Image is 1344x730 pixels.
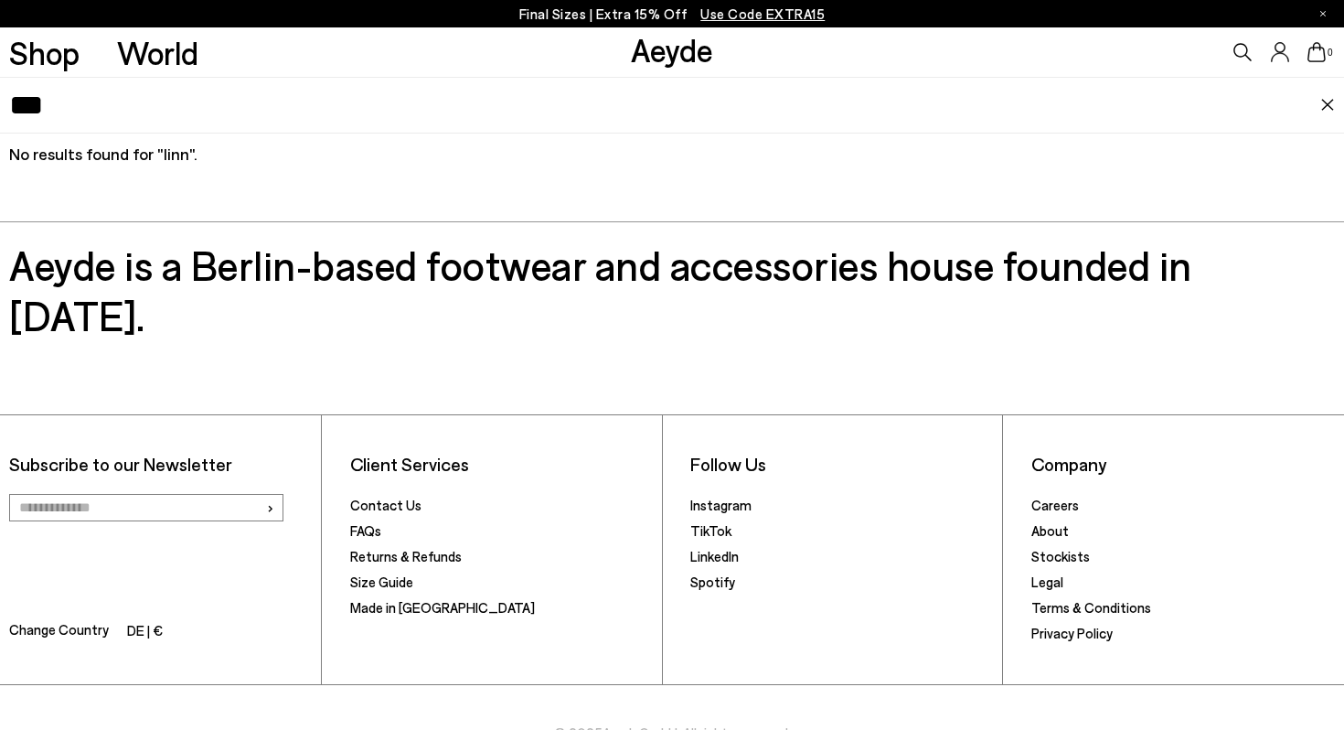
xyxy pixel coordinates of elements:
[350,522,381,539] a: FAQs
[1307,42,1326,62] a: 0
[1031,574,1063,590] a: Legal
[117,37,198,69] a: World
[690,453,993,476] li: Follow Us
[350,548,462,564] a: Returns & Refunds
[350,497,421,513] a: Contact Us
[350,453,653,476] li: Client Services
[9,453,312,476] p: Subscribe to our Newsletter
[519,3,826,26] p: Final Sizes | Extra 15% Off
[1320,99,1335,112] img: close.svg
[631,30,713,69] a: Aeyde
[1031,522,1069,539] a: About
[350,574,413,590] a: Size Guide
[690,497,752,513] a: Instagram
[1031,453,1335,476] li: Company
[1031,497,1079,513] a: Careers
[690,548,739,564] a: LinkedIn
[1031,625,1113,641] a: Privacy Policy
[1031,548,1090,564] a: Stockists
[266,494,274,521] span: ›
[1326,48,1335,58] span: 0
[9,240,1335,340] h3: Aeyde is a Berlin-based footwear and accessories house founded in [DATE].
[9,618,109,645] span: Change Country
[9,37,80,69] a: Shop
[690,522,731,539] a: TikTok
[127,619,163,645] li: DE | €
[164,144,189,164] span: linn
[1031,599,1151,616] a: Terms & Conditions
[690,574,735,590] a: Spotify
[350,599,535,616] a: Made in [GEOGRAPHIC_DATA]
[700,5,825,22] span: Navigate to /collections/ss25-final-sizes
